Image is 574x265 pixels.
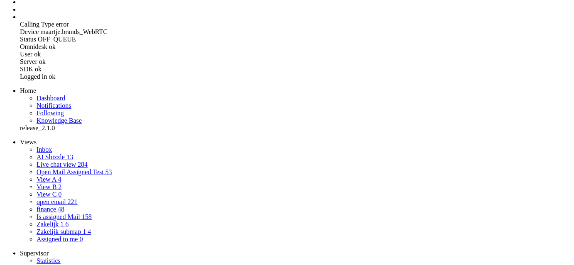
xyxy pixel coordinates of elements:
a: finance 48 [37,206,64,213]
span: ok [34,51,41,58]
ul: dashboard menu items [3,87,571,132]
a: translate('statistics') [37,257,61,264]
span: open email [37,198,66,205]
span: 53 [105,168,112,175]
span: 2 [58,183,61,190]
span: 0 [80,236,83,243]
a: AI Shizzle 13 [37,153,73,160]
span: AI Shizzle [37,153,65,160]
span: 4 [58,176,61,183]
span: View B [37,183,56,190]
span: User [20,51,32,58]
li: Supervisor menu [20,6,571,13]
li: Views [20,139,571,146]
span: maartje.brands_WebRTC [40,28,108,35]
span: Zakelijk submap 1 [37,228,86,235]
a: Following [37,109,64,117]
a: Live chat view 284 [37,161,88,168]
span: OFF_QUEUE [38,36,76,43]
span: Notifications [37,102,71,109]
span: 221 [68,198,78,205]
span: error [56,21,69,28]
span: Calling Type [20,21,54,28]
span: Logged in [20,73,47,80]
span: 4 [88,228,91,235]
a: Open Mail Assigned Test 53 [37,168,112,175]
span: SDK [20,66,33,73]
span: 48 [58,206,64,213]
span: ok [49,43,56,50]
span: View C [37,191,56,198]
span: Assigned to me [37,236,78,243]
span: 13 [66,153,73,160]
a: Is assigned Mail 158 [37,213,92,220]
li: Home menu item [20,87,571,95]
a: Dashboard menu item [37,95,65,102]
span: Is assigned Mail [37,213,80,220]
span: Status [20,36,36,43]
span: Dashboard [37,95,65,102]
span: ok [49,73,55,80]
li: Supervisor [20,250,571,257]
a: View C 0 [37,191,61,198]
span: ok [39,58,46,65]
span: Server [20,58,37,65]
a: View A 4 [37,176,61,183]
span: Knowledge Base [37,117,82,124]
a: Assigned to me 0 [37,236,83,243]
span: finance [37,206,56,213]
a: Inbox [37,146,52,153]
span: Device [20,28,39,35]
a: Notifications menu item [37,102,71,109]
span: 158 [82,213,92,220]
a: View B 2 [37,183,61,190]
span: 0 [58,191,61,198]
span: Omnidesk [20,43,47,50]
span: Open Mail Assigned Test [37,168,104,175]
a: Zakelijk 1 6 [37,221,69,228]
a: Knowledge base [37,117,82,124]
span: ok [35,66,42,73]
li: Admin menu [20,13,571,21]
span: 284 [78,161,88,168]
span: Live chat view [37,161,76,168]
span: View A [37,176,56,183]
span: release_2.1.0 [20,124,55,131]
span: Statistics [37,257,61,264]
a: Zakelijk submap 1 4 [37,228,91,235]
span: 6 [65,221,69,228]
a: open email 221 [37,198,78,205]
span: Zakelijk 1 [37,221,64,228]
